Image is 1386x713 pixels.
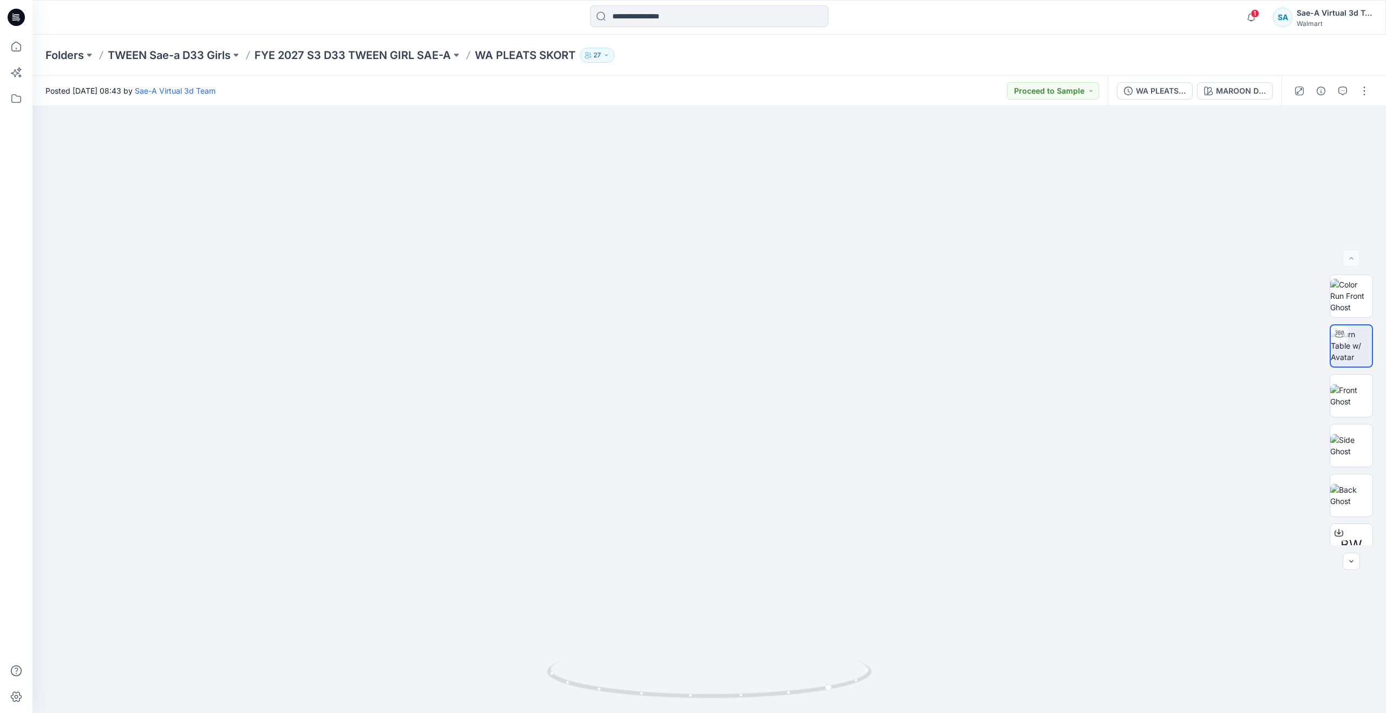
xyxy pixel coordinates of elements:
img: Turn Table w/ Avatar [1331,329,1372,363]
p: 27 [593,49,601,61]
span: Posted [DATE] 08:43 by [45,85,215,96]
div: WA PLEATS SKIRT_REV1_FULL COLORWAYS [1136,85,1186,97]
button: MAROON DUST [1197,82,1273,100]
img: Color Run Front Ghost [1330,279,1372,313]
div: MAROON DUST [1216,85,1266,97]
span: 1 [1251,9,1259,18]
span: BW [1341,535,1362,555]
img: Back Ghost [1330,484,1372,507]
a: TWEEN Sae-a D33 Girls [108,48,231,63]
a: Folders [45,48,84,63]
button: WA PLEATS SKIRT_REV1_FULL COLORWAYS [1117,82,1193,100]
button: Details [1312,82,1330,100]
p: WA PLEATS SKORT [475,48,576,63]
div: Walmart [1297,19,1372,28]
a: FYE 2027 S3 D33 TWEEN GIRL SAE-A [254,48,451,63]
div: SA [1273,8,1292,27]
img: Front Ghost [1330,384,1372,407]
img: Side Ghost [1330,434,1372,457]
button: 27 [580,48,614,63]
a: Sae-A Virtual 3d Team [135,86,215,95]
div: Sae-A Virtual 3d Team [1297,6,1372,19]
